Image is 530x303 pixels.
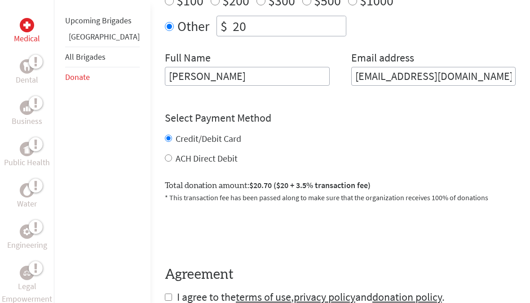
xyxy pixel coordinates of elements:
[16,74,38,86] p: Dental
[65,72,90,82] a: Donate
[16,59,38,86] a: DentalDental
[20,266,34,280] div: Legal Empowerment
[65,67,140,87] li: Donate
[12,101,42,127] a: BusinessBusiness
[7,224,47,251] a: EngineeringEngineering
[23,104,31,111] img: Business
[14,32,40,45] p: Medical
[23,145,31,154] img: Public Health
[17,198,37,210] p: Water
[231,16,346,36] input: Enter Amount
[4,142,50,169] a: Public HealthPublic Health
[23,62,31,70] img: Dental
[20,101,34,115] div: Business
[14,18,40,45] a: MedicalMedical
[165,179,371,192] label: Total donation amount:
[165,214,301,249] iframe: reCAPTCHA
[177,16,209,36] label: Other
[65,15,132,26] a: Upcoming Brigades
[165,111,516,125] h4: Select Payment Method
[249,180,371,190] span: $20.70 ($20 + 3.5% transaction fee)
[23,22,31,29] img: Medical
[176,133,241,144] label: Credit/Debit Card
[351,51,414,67] label: Email address
[20,224,34,239] div: Engineering
[217,16,231,36] div: $
[165,67,330,86] input: Enter Full Name
[65,52,106,62] a: All Brigades
[65,47,140,67] li: All Brigades
[20,142,34,156] div: Public Health
[20,18,34,32] div: Medical
[4,156,50,169] p: Public Health
[17,183,37,210] a: WaterWater
[351,67,516,86] input: Your Email
[165,267,516,283] h4: Agreement
[165,51,211,67] label: Full Name
[165,192,516,203] p: * This transaction fee has been passed along to make sure that the organization receives 100% of ...
[69,31,140,42] a: [GEOGRAPHIC_DATA]
[65,11,140,31] li: Upcoming Brigades
[12,115,42,127] p: Business
[65,31,140,47] li: Panama
[23,270,31,276] img: Legal Empowerment
[20,183,34,198] div: Water
[176,153,238,164] label: ACH Direct Debit
[23,228,31,235] img: Engineering
[23,185,31,195] img: Water
[20,59,34,74] div: Dental
[7,239,47,251] p: Engineering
